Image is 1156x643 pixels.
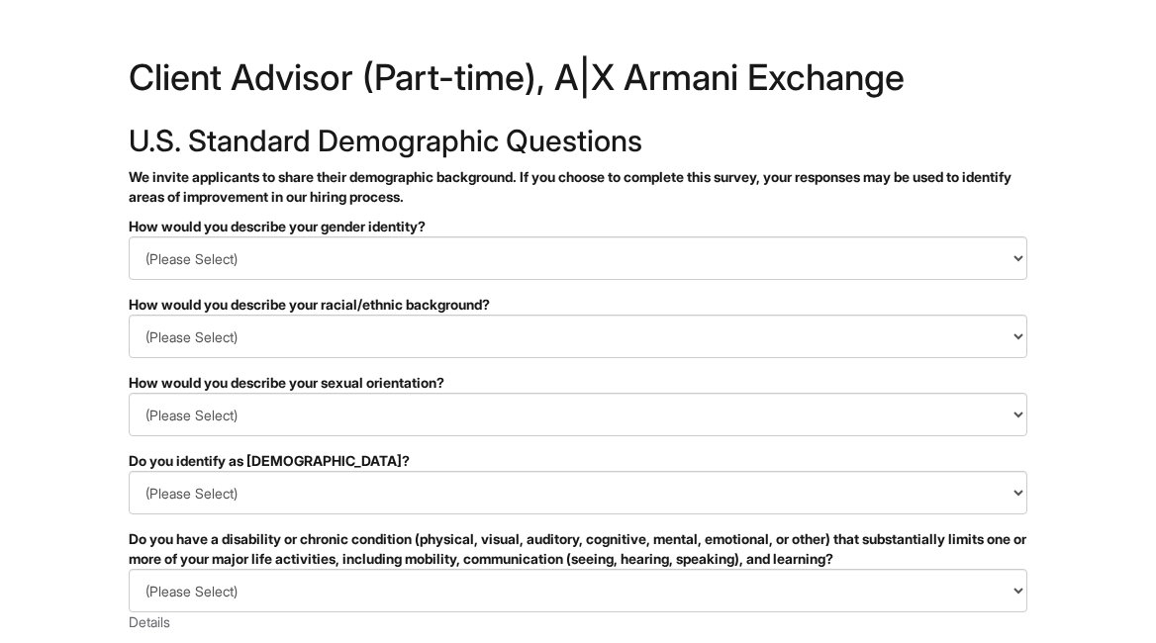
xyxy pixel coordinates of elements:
[129,613,170,630] a: Details
[129,125,1027,157] h2: U.S. Standard Demographic Questions
[129,59,1027,105] h1: Client Advisor (Part-time), A|X Armani Exchange
[129,315,1027,358] select: How would you describe your racial/ethnic background?
[129,217,1027,236] div: How would you describe your gender identity?
[129,529,1027,569] div: Do you have a disability or chronic condition (physical, visual, auditory, cognitive, mental, emo...
[129,393,1027,436] select: How would you describe your sexual orientation?
[129,451,1027,471] div: Do you identify as [DEMOGRAPHIC_DATA]?
[129,569,1027,612] select: Do you have a disability or chronic condition (physical, visual, auditory, cognitive, mental, emo...
[129,471,1027,514] select: Do you identify as transgender?
[129,167,1027,207] p: We invite applicants to share their demographic background. If you choose to complete this survey...
[129,295,1027,315] div: How would you describe your racial/ethnic background?
[129,236,1027,280] select: How would you describe your gender identity?
[129,373,1027,393] div: How would you describe your sexual orientation?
